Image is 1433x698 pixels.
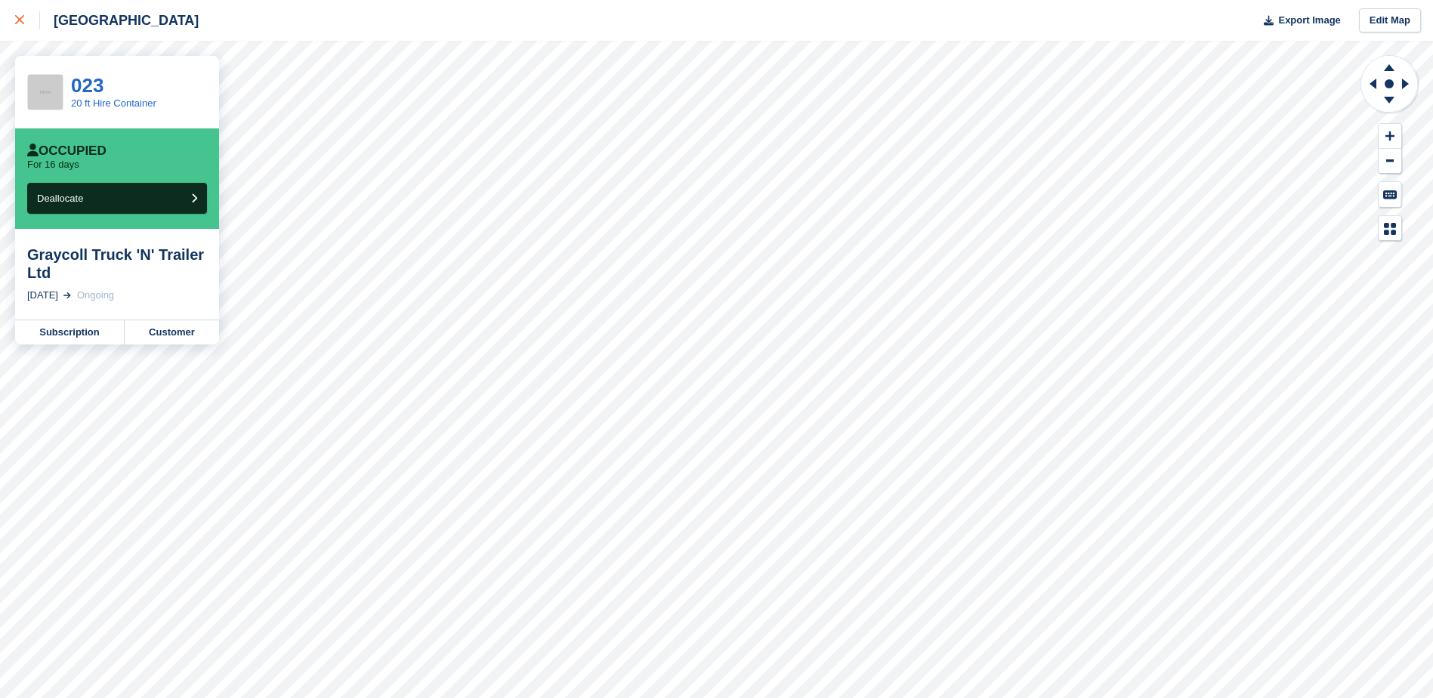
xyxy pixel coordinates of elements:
[71,97,156,109] a: 20 ft Hire Container
[1359,8,1421,33] a: Edit Map
[40,11,199,29] div: [GEOGRAPHIC_DATA]
[1255,8,1341,33] button: Export Image
[27,159,79,171] p: For 16 days
[71,74,103,97] a: 023
[63,292,71,298] img: arrow-right-light-icn-cde0832a797a2874e46488d9cf13f60e5c3a73dbe684e267c42b8395dfbc2abf.svg
[27,288,58,303] div: [DATE]
[15,320,125,344] a: Subscription
[77,288,114,303] div: Ongoing
[28,75,63,110] img: 256x256-placeholder-a091544baa16b46aadf0b611073c37e8ed6a367829ab441c3b0103e7cf8a5b1b.png
[1379,216,1401,241] button: Map Legend
[125,320,219,344] a: Customer
[1379,124,1401,149] button: Zoom In
[37,193,83,204] span: Deallocate
[27,246,207,282] div: Graycoll Truck 'N' Trailer Ltd
[1278,13,1340,28] span: Export Image
[27,183,207,214] button: Deallocate
[27,144,107,159] div: Occupied
[1379,149,1401,174] button: Zoom Out
[1379,182,1401,207] button: Keyboard Shortcuts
